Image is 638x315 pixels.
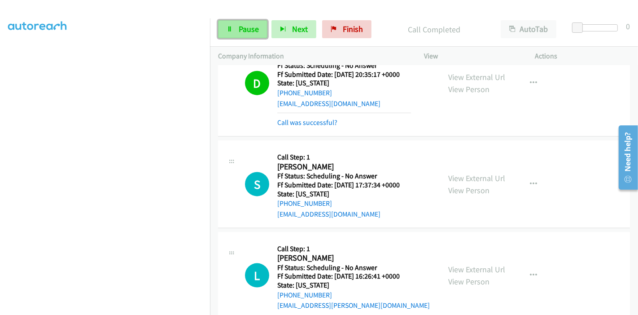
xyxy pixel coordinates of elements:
[343,24,363,34] span: Finish
[448,185,489,195] a: View Person
[277,89,332,97] a: [PHONE_NUMBER]
[277,118,337,127] a: Call was successful?
[277,263,430,272] h5: Ff Status: Scheduling - No Answer
[277,199,332,208] a: [PHONE_NUMBER]
[277,181,411,190] h5: Ff Submitted Date: [DATE] 17:37:34 +0000
[277,244,430,253] h5: Call Step: 1
[245,71,269,95] h1: D
[277,272,430,281] h5: Ff Submitted Date: [DATE] 16:26:41 +0000
[245,263,269,288] h1: L
[277,301,430,310] a: [EMAIL_ADDRESS][PERSON_NAME][DOMAIN_NAME]
[277,99,380,108] a: [EMAIL_ADDRESS][DOMAIN_NAME]
[245,172,269,196] h1: S
[626,20,630,32] div: 0
[277,153,411,162] h5: Call Step: 1
[271,20,316,38] button: Next
[612,122,638,193] iframe: Resource Center
[501,20,556,38] button: AutoTab
[218,51,408,62] p: Company Information
[277,253,411,263] h2: [PERSON_NAME]
[245,172,269,196] div: The call is yet to be attempted
[277,79,411,88] h5: State: [US_STATE]
[448,276,489,287] a: View Person
[384,23,485,35] p: Call Completed
[277,70,411,79] h5: Ff Submitted Date: [DATE] 20:35:17 +0000
[448,173,505,183] a: View External Url
[448,84,489,94] a: View Person
[292,24,308,34] span: Next
[239,24,259,34] span: Pause
[277,61,411,70] h5: Ff Status: Scheduling - No Answer
[448,72,505,82] a: View External Url
[277,291,332,299] a: [PHONE_NUMBER]
[535,51,630,62] p: Actions
[277,190,411,199] h5: State: [US_STATE]
[277,162,411,172] h2: [PERSON_NAME]
[448,264,505,275] a: View External Url
[277,281,430,290] h5: State: [US_STATE]
[424,51,519,62] p: View
[322,20,371,38] a: Finish
[277,210,380,218] a: [EMAIL_ADDRESS][DOMAIN_NAME]
[577,24,618,31] div: Delay between calls (in seconds)
[218,20,267,38] a: Pause
[277,172,411,181] h5: Ff Status: Scheduling - No Answer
